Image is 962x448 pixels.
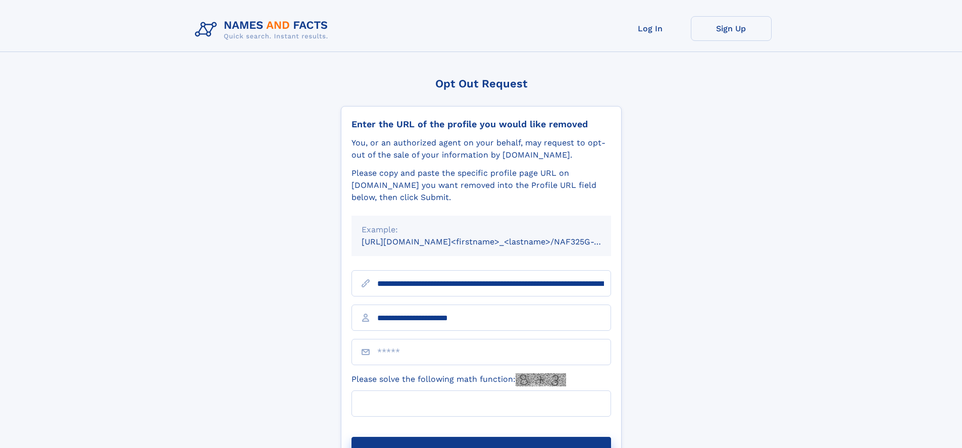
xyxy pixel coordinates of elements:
[351,373,566,386] label: Please solve the following math function:
[351,167,611,204] div: Please copy and paste the specific profile page URL on [DOMAIN_NAME] you want removed into the Pr...
[341,77,622,90] div: Opt Out Request
[362,224,601,236] div: Example:
[691,16,772,41] a: Sign Up
[351,119,611,130] div: Enter the URL of the profile you would like removed
[191,16,336,43] img: Logo Names and Facts
[351,137,611,161] div: You, or an authorized agent on your behalf, may request to opt-out of the sale of your informatio...
[610,16,691,41] a: Log In
[362,237,630,246] small: [URL][DOMAIN_NAME]<firstname>_<lastname>/NAF325G-xxxxxxxx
